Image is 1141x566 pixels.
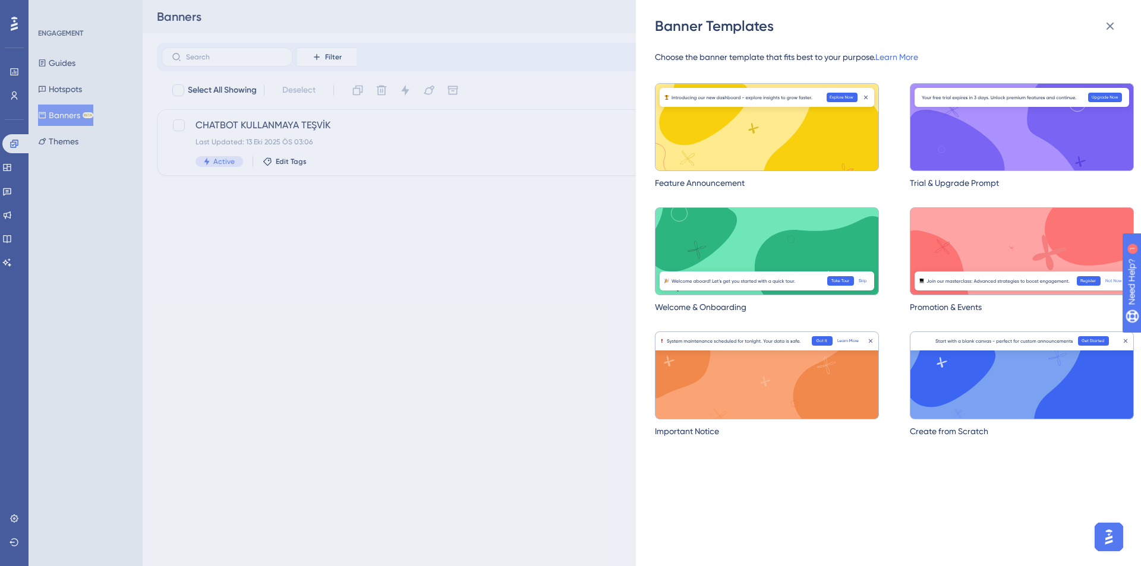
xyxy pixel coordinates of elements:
[655,176,879,190] div: Feature Announcement
[910,424,1134,438] div: Create from Scratch
[910,83,1134,171] img: Trial & Upgrade Prompt
[1091,519,1127,555] iframe: UserGuiding AI Assistant Launcher
[875,52,918,62] a: Learn More
[655,83,879,171] img: Feature Announcement
[910,331,1134,419] img: Create from Scratch
[83,6,86,15] div: 1
[655,300,879,314] div: Welcome & Onboarding
[655,17,1124,36] div: Banner Templates
[655,50,1134,64] span: Choose the banner template that fits best to your purpose.
[655,424,879,438] div: Important Notice
[910,300,1134,314] div: Promotion & Events
[655,207,879,295] img: Welcome & Onboarding
[28,3,74,17] span: Need Help?
[655,331,879,419] img: Important Notice
[910,176,1134,190] div: Trial & Upgrade Prompt
[910,207,1134,295] img: Promotion & Events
